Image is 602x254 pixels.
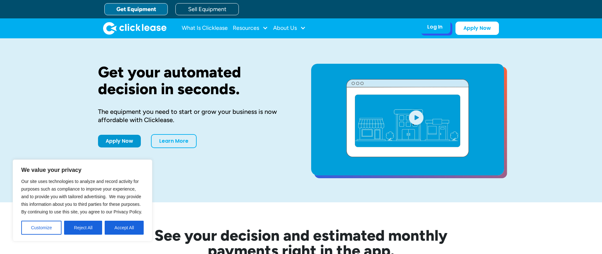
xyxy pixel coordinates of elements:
[408,108,425,126] img: Blue play button logo on a light blue circular background
[21,221,62,235] button: Customize
[103,22,167,35] a: home
[175,3,239,15] a: Sell Equipment
[105,221,144,235] button: Accept All
[151,134,197,148] a: Learn More
[427,24,442,30] div: Log In
[98,107,291,124] div: The equipment you need to start or grow your business is now affordable with Clicklease.
[182,22,228,35] a: What Is Clicklease
[21,166,144,174] p: We value your privacy
[455,22,499,35] a: Apply Now
[104,3,168,15] a: Get Equipment
[64,221,102,235] button: Reject All
[98,64,291,97] h1: Get your automated decision in seconds.
[103,22,167,35] img: Clicklease logo
[13,160,152,241] div: We value your privacy
[21,179,142,214] span: Our site uses technologies to analyze and record activity for purposes such as compliance to impr...
[233,22,268,35] div: Resources
[98,135,141,147] a: Apply Now
[311,64,504,175] a: open lightbox
[273,22,306,35] div: About Us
